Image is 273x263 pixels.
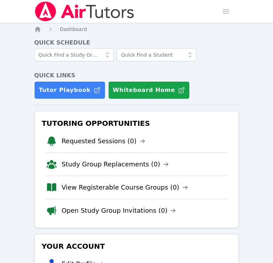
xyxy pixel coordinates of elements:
[40,117,233,130] h3: Tutoring Opportunities
[117,48,196,61] input: Quick Find a Student
[62,206,176,216] a: Open Study Group Invitations (0)
[34,48,114,61] input: Quick Find a Study Group
[40,240,233,253] h3: Your Account
[34,26,239,33] nav: Breadcrumb
[34,1,135,21] img: Air Tutors
[34,81,105,99] a: Tutor Playbook
[60,26,87,32] span: Dashboard
[60,26,87,33] a: Dashboard
[62,136,145,146] a: Requested Sessions (0)
[62,159,169,169] a: Study Group Replacements (0)
[108,81,190,99] button: Whiteboard Home
[34,71,239,80] h4: Quick Links
[34,38,239,47] h4: Quick Schedule
[62,182,188,192] a: View Registerable Course Groups (0)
